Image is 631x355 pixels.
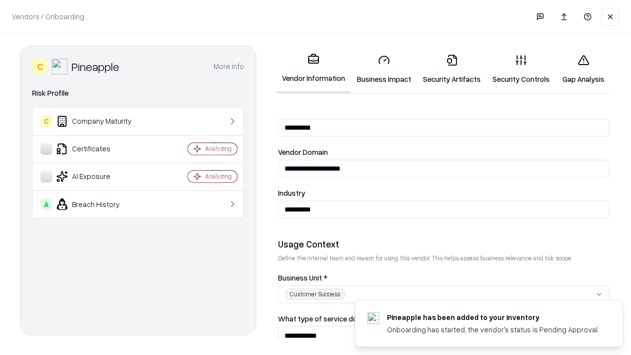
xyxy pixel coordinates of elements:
[278,315,609,322] label: What type of service does the vendor provide? *
[556,46,611,92] a: Gap Analysis
[52,59,68,74] img: Pineapple
[278,254,609,262] p: Define the internal team and reason for using this vendor. This helps assess business relevance a...
[284,288,346,300] div: Customer Success
[40,198,52,210] div: A
[71,59,119,74] div: Pineapple
[278,238,609,250] div: Usage Context
[387,324,599,335] div: Onboarding has started, the vendor's status is Pending Approval.
[40,171,158,182] div: AI Exposure
[417,46,487,92] a: Security Artifacts
[40,115,158,127] div: Company Maturity
[32,87,244,99] div: Risk Profile
[278,189,609,197] label: Industry
[387,312,599,322] div: Pineapple has been added to your inventory
[487,46,556,92] a: Security Controls
[367,312,379,324] img: pineappleenergy.com
[12,11,84,22] p: Vendors / Onboarding
[278,285,609,303] button: Customer Success
[205,144,232,153] div: Analyzing
[278,148,609,156] label: Vendor Domain
[278,274,609,282] label: Business Unit *
[213,58,244,75] button: More info
[351,46,417,92] a: Business Impact
[40,115,52,127] div: C
[40,198,158,210] div: Breach History
[205,172,232,180] div: Analyzing
[40,143,158,155] div: Certificates
[276,45,351,93] a: Vendor Information
[32,59,48,74] div: C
